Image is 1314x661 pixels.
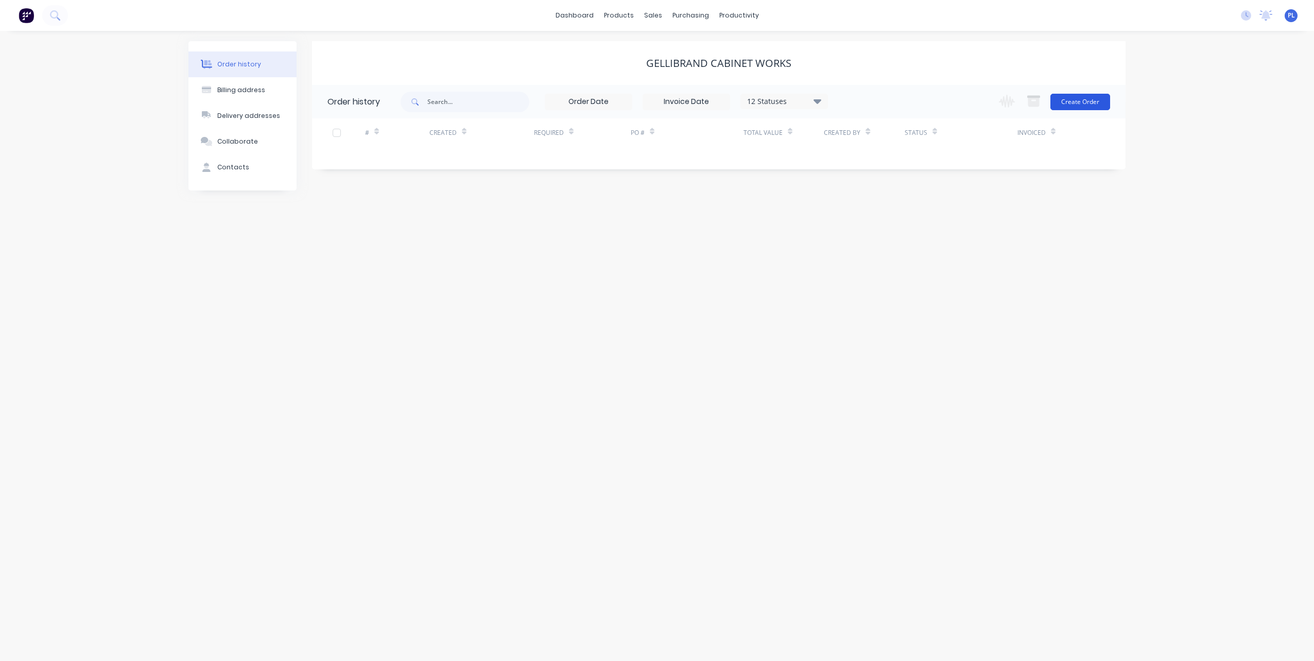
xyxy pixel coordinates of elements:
[429,118,534,147] div: Created
[188,103,297,129] button: Delivery addresses
[741,96,827,107] div: 12 Statuses
[905,128,927,137] div: Status
[188,51,297,77] button: Order history
[534,118,631,147] div: Required
[905,118,1017,147] div: Status
[217,85,265,95] div: Billing address
[631,128,645,137] div: PO #
[714,8,764,23] div: productivity
[631,118,744,147] div: PO #
[639,8,667,23] div: sales
[646,57,791,69] div: Gellibrand Cabinet Works
[545,94,632,110] input: Order Date
[327,96,380,108] div: Order history
[824,128,860,137] div: Created By
[365,128,369,137] div: #
[1050,94,1110,110] button: Create Order
[744,128,783,137] div: Total Value
[429,128,457,137] div: Created
[550,8,599,23] a: dashboard
[824,118,904,147] div: Created By
[643,94,730,110] input: Invoice Date
[188,154,297,180] button: Contacts
[217,111,280,120] div: Delivery addresses
[1017,128,1046,137] div: Invoiced
[599,8,639,23] div: products
[217,163,249,172] div: Contacts
[188,129,297,154] button: Collaborate
[667,8,714,23] div: purchasing
[188,77,297,103] button: Billing address
[217,137,258,146] div: Collaborate
[1288,11,1295,20] span: PL
[427,92,529,112] input: Search...
[19,8,34,23] img: Factory
[217,60,261,69] div: Order history
[1017,118,1082,147] div: Invoiced
[365,118,429,147] div: #
[744,118,824,147] div: Total Value
[534,128,564,137] div: Required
